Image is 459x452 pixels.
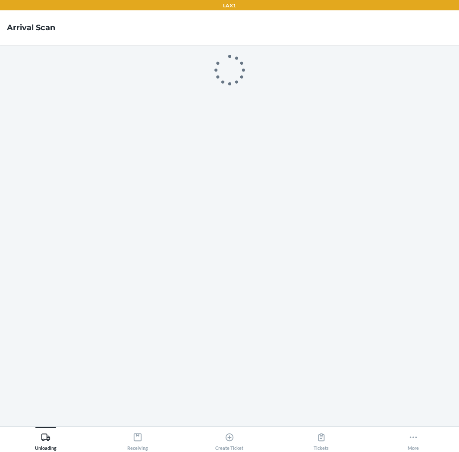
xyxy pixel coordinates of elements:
button: More [367,427,459,451]
p: LAX1 [223,2,236,9]
div: Tickets [314,429,329,451]
div: Create Ticket [215,429,243,451]
button: Create Ticket [184,427,276,451]
h4: Arrival Scan [7,22,55,33]
div: More [408,429,419,451]
div: Unloading [35,429,57,451]
button: Tickets [275,427,367,451]
button: Receiving [92,427,184,451]
div: Receiving [127,429,148,451]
